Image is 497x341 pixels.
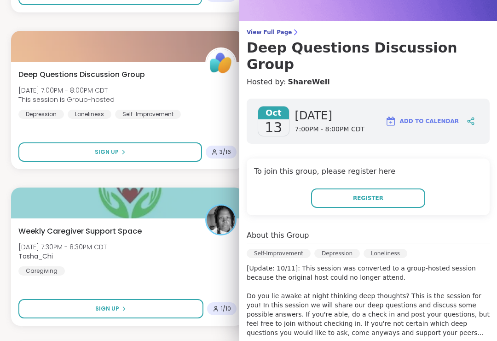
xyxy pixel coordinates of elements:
h3: Deep Questions Discussion Group [247,40,490,73]
span: [DATE] [295,108,364,123]
div: Self-Improvement [115,110,181,119]
span: 13 [265,119,282,136]
span: 1 / 10 [221,305,231,312]
span: Weekly Caregiver Support Space [18,226,142,237]
span: 3 / 16 [220,148,231,156]
button: Sign Up [18,299,203,318]
h4: Hosted by: [247,76,490,88]
button: Add to Calendar [381,110,463,132]
h4: About this Group [247,230,309,241]
div: Caregiving [18,266,65,276]
a: View Full PageDeep Questions Discussion Group [247,29,490,73]
a: ShareWell [288,76,329,88]
div: Depression [314,249,360,258]
div: Self-Improvement [247,249,311,258]
h4: To join this group, please register here [254,166,482,179]
span: This session is Group-hosted [18,95,115,104]
button: Sign Up [18,142,202,162]
p: [Update: 10/11]: This session was converted to a group-hosted session because the original host c... [247,264,490,337]
b: Tasha_Chi [18,252,53,261]
img: Tasha_Chi [207,206,235,234]
div: Depression [18,110,64,119]
img: ShareWell Logomark [385,116,396,127]
span: Deep Questions Discussion Group [18,69,145,80]
div: Loneliness [68,110,111,119]
button: Register [311,188,425,208]
span: [DATE] 7:30PM - 8:30PM CDT [18,242,107,252]
span: Add to Calendar [400,117,459,125]
span: 7:00PM - 8:00PM CDT [295,125,364,134]
span: Sign Up [95,305,119,313]
span: Sign Up [95,148,119,156]
span: Register [353,194,383,202]
span: [DATE] 7:00PM - 8:00PM CDT [18,86,115,95]
span: Oct [258,106,289,119]
div: Loneliness [364,249,407,258]
img: ShareWell [207,49,235,77]
span: View Full Page [247,29,490,36]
